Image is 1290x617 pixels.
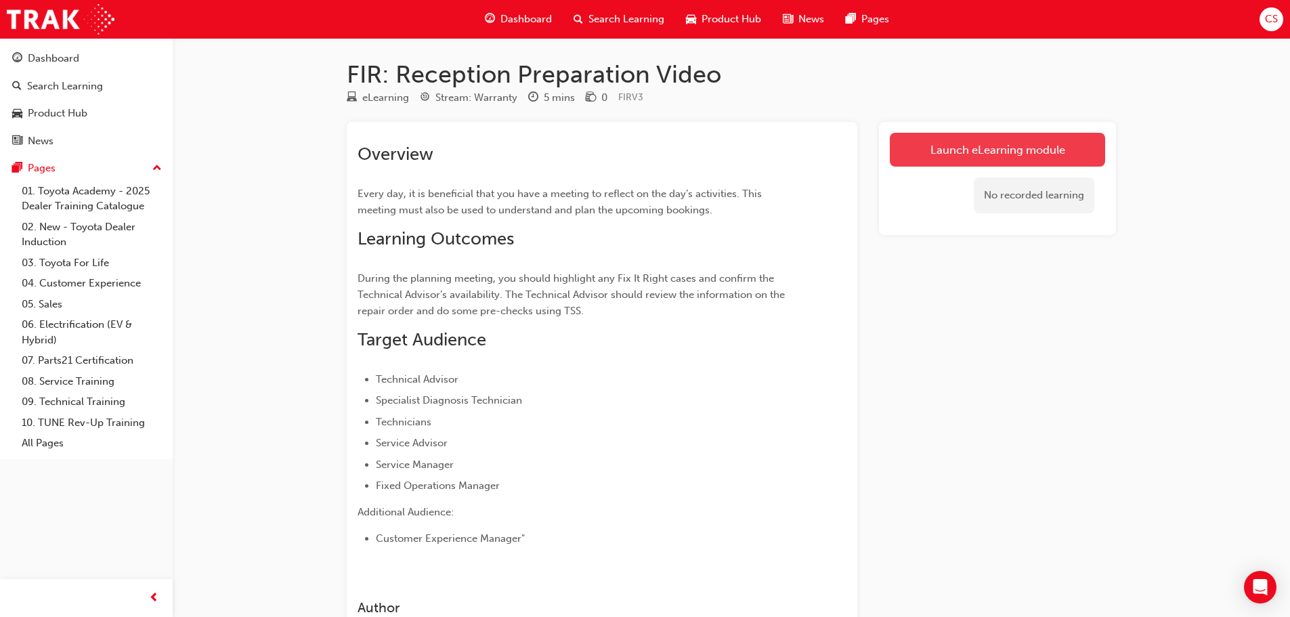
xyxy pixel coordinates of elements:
[861,12,889,27] span: Pages
[376,394,522,406] span: Specialist Diagnosis Technician
[12,135,22,148] span: news-icon
[358,144,433,165] span: Overview
[28,133,53,149] div: News
[12,53,22,65] span: guage-icon
[16,314,167,350] a: 06. Electrification (EV & Hybrid)
[16,273,167,294] a: 04. Customer Experience
[149,590,159,607] span: prev-icon
[376,459,454,471] span: Service Manager
[358,272,788,317] span: During the planning meeting, you should highlight any Fix It Right cases and confirm the Technica...
[5,46,167,71] a: Dashboard
[376,416,431,428] span: Technicians
[1244,571,1276,603] div: Open Intercom Messenger
[16,350,167,371] a: 07. Parts21 Certification
[16,412,167,433] a: 10. TUNE Rev-Up Training
[586,89,607,106] div: Price
[544,90,575,106] div: 5 mins
[358,506,454,518] span: Additional Audience:
[152,160,162,177] span: up-icon
[675,5,772,33] a: car-iconProduct Hub
[358,228,514,249] span: Learning Outcomes
[1260,7,1283,31] button: CS
[16,294,167,315] a: 05. Sales
[890,133,1105,167] a: Launch eLearning module
[586,92,596,104] span: money-icon
[376,373,458,385] span: Technical Advisor
[12,81,22,93] span: search-icon
[28,51,79,66] div: Dashboard
[601,90,607,106] div: 0
[12,108,22,120] span: car-icon
[28,161,56,176] div: Pages
[1265,12,1278,27] span: CS
[588,12,664,27] span: Search Learning
[574,11,583,28] span: search-icon
[783,11,793,28] span: news-icon
[376,532,525,545] span: Customer Experience Manager"
[835,5,900,33] a: pages-iconPages
[16,433,167,454] a: All Pages
[7,4,114,35] img: Trak
[474,5,563,33] a: guage-iconDashboard
[5,74,167,99] a: Search Learning
[27,79,103,94] div: Search Learning
[358,329,486,350] span: Target Audience
[485,11,495,28] span: guage-icon
[846,11,856,28] span: pages-icon
[16,371,167,392] a: 08. Service Training
[16,391,167,412] a: 09. Technical Training
[28,106,87,121] div: Product Hub
[5,43,167,156] button: DashboardSearch LearningProduct HubNews
[5,156,167,181] button: Pages
[528,89,575,106] div: Duration
[358,188,765,216] span: Every day, it is beneficial that you have a meeting to reflect on the day’s activities. This meet...
[420,89,517,106] div: Stream
[686,11,696,28] span: car-icon
[347,92,357,104] span: learningResourceType_ELEARNING-icon
[347,89,409,106] div: Type
[563,5,675,33] a: search-iconSearch Learning
[12,163,22,175] span: pages-icon
[420,92,430,104] span: target-icon
[618,91,643,103] span: Learning resource code
[16,217,167,253] a: 02. New - Toyota Dealer Induction
[362,90,409,106] div: eLearning
[358,600,798,616] h3: Author
[772,5,835,33] a: news-iconNews
[16,253,167,274] a: 03. Toyota For Life
[435,90,517,106] div: Stream: Warranty
[5,129,167,154] a: News
[702,12,761,27] span: Product Hub
[500,12,552,27] span: Dashboard
[974,177,1094,213] div: No recorded learning
[5,101,167,126] a: Product Hub
[376,437,448,449] span: Service Advisor
[528,92,538,104] span: clock-icon
[347,60,1116,89] h1: FIR: Reception Preparation Video
[16,181,167,217] a: 01. Toyota Academy - 2025 Dealer Training Catalogue
[798,12,824,27] span: News
[376,480,500,492] span: Fixed Operations Manager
